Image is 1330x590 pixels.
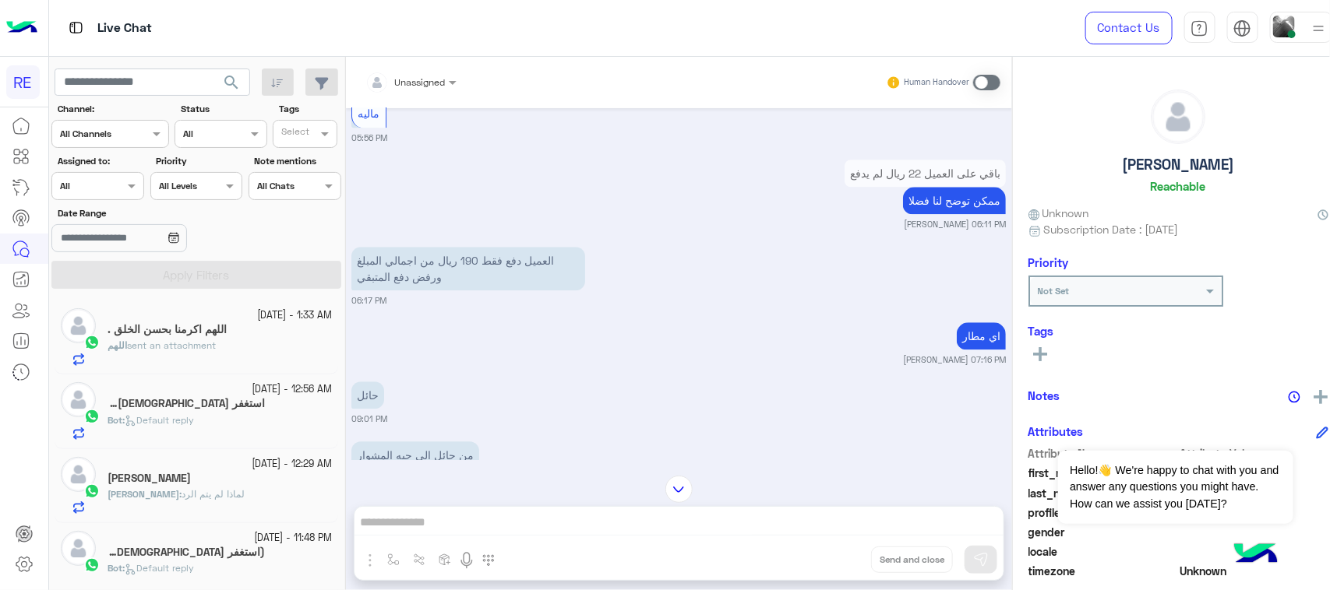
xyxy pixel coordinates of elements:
[108,488,182,500] b: :
[84,335,100,350] img: WhatsApp
[58,154,143,168] label: Assigned to:
[1058,451,1293,524] span: Hello!👋 We're happy to chat with you and answer any questions you might have. How can we assist y...
[1184,12,1215,44] a: tab
[156,154,241,168] label: Priority
[108,323,227,336] h5: اللهم اكرمنا بحسن الخلق .
[127,339,216,351] span: sent an attachment
[1229,528,1283,582] img: hulul-logo.png
[1043,221,1178,237] span: Subscription Date : [DATE]
[279,102,339,116] label: Tags
[6,65,40,99] div: RE
[1028,324,1328,338] h6: Tags
[182,488,245,500] span: لماذا لم يتم الرد
[1028,388,1060,402] h6: Notes
[351,441,479,469] p: 16/9/2025, 9:02 PM
[871,546,953,573] button: Send and close
[1085,12,1173,44] a: Contact Us
[1028,445,1177,462] span: Attribute Name
[1028,543,1177,560] span: locale
[108,562,125,574] b: :
[181,102,266,116] label: Status
[351,413,387,425] small: 09:01 PM
[97,18,152,39] p: Live Chat
[222,73,241,92] span: search
[1122,156,1234,174] h5: [PERSON_NAME]
[1273,16,1295,37] img: userImage
[1288,391,1300,403] img: notes
[1180,563,1328,579] span: Unknown
[351,247,585,290] p: 16/9/2025, 6:17 PM
[66,18,86,37] img: tab
[213,68,251,102] button: search
[61,531,96,566] img: defaultAdmin.png
[108,397,265,410] h5: استغفر الله عدد خلقه 🫶🏻
[257,308,332,323] small: [DATE] - 1:33 AM
[1028,504,1177,521] span: profile_pic
[1314,390,1328,404] img: add
[1180,543,1328,560] span: null
[58,102,167,116] label: Channel:
[108,562,122,574] span: Bot
[665,476,693,503] img: scroll
[84,557,100,573] img: WhatsApp
[6,12,37,44] img: Logo
[845,160,1006,187] p: 16/9/2025, 6:11 PM
[358,107,380,120] span: ماليه
[904,218,1006,230] small: [PERSON_NAME] 06:11 PM
[905,76,970,89] small: Human Handover
[1038,285,1070,297] b: Not Set
[903,353,1006,366] small: [PERSON_NAME] 07:16 PM
[1309,19,1328,38] img: profile
[254,154,339,168] label: Note mentions
[1028,524,1177,540] span: gender
[1233,19,1251,37] img: tab
[51,261,341,289] button: Apply Filters
[1028,465,1177,481] span: first_name
[1152,90,1205,143] img: defaultAdmin.png
[1028,255,1069,269] h6: Priority
[1028,485,1177,501] span: last_name
[903,187,1006,214] p: 16/9/2025, 6:11 PM
[1180,524,1328,540] span: null
[108,488,179,500] span: [PERSON_NAME]
[394,76,445,88] span: Unassigned
[957,322,1006,349] p: 16/9/2025, 7:16 PM
[279,125,309,142] div: Select
[108,472,191,485] h5: سامي البدراني
[1028,205,1089,221] span: Unknown
[84,409,100,424] img: WhatsApp
[108,414,125,426] b: :
[61,382,96,417] img: defaultAdmin.png
[1191,19,1208,37] img: tab
[108,414,122,426] span: Bot
[351,381,384,409] p: 16/9/2025, 9:01 PM
[84,483,100,499] img: WhatsApp
[108,339,127,351] span: اللهم
[351,294,386,307] small: 06:17 PM
[125,414,194,426] span: Default reply
[1151,179,1206,193] h6: Reachable
[254,531,332,546] small: [DATE] - 11:48 PM
[1028,424,1084,438] h6: Attributes
[1028,563,1177,579] span: timezone
[61,457,96,492] img: defaultAdmin.png
[252,382,332,397] small: [DATE] - 12:56 AM
[58,206,241,220] label: Date Range
[252,457,332,472] small: [DATE] - 12:29 AM
[61,308,96,343] img: defaultAdmin.png
[125,562,194,574] span: Default reply
[351,132,387,144] small: 05:56 PM
[108,546,265,559] h5: (استغفر الله واتوب اليه)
